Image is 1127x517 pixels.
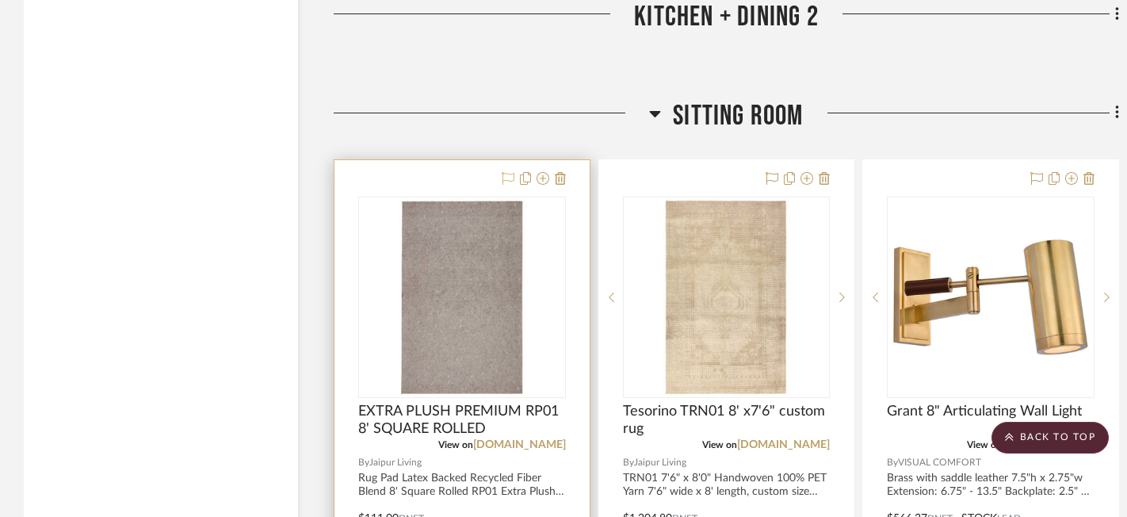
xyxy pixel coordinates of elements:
a: [DOMAIN_NAME] [473,439,566,450]
span: Jaipur Living [634,455,686,470]
span: By [358,455,369,470]
span: VISUAL COMFORT [898,455,981,470]
span: View on [702,440,737,450]
a: [DOMAIN_NAME] [737,439,830,450]
span: View on [438,440,473,450]
div: 0 [359,197,565,397]
img: EXTRA PLUSH PREMIUM RP01 8' SQUARE ROLLED [363,198,561,396]
span: Sitting Room [673,99,803,133]
img: Grant 8" Articulating Wall Light [892,198,1090,396]
span: View on [967,440,1002,450]
span: Jaipur Living [369,455,422,470]
span: Grant 8" Articulating Wall Light [887,403,1082,420]
span: Tesorino TRN01 8' x7'6" custom rug [623,403,831,438]
scroll-to-top-button: BACK TO TOP [991,422,1109,454]
span: By [887,455,898,470]
img: Tesorino TRN01 8' x7'6" custom rug [627,198,825,396]
span: By [623,455,634,470]
span: EXTRA PLUSH PREMIUM RP01 8' SQUARE ROLLED [358,403,566,438]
